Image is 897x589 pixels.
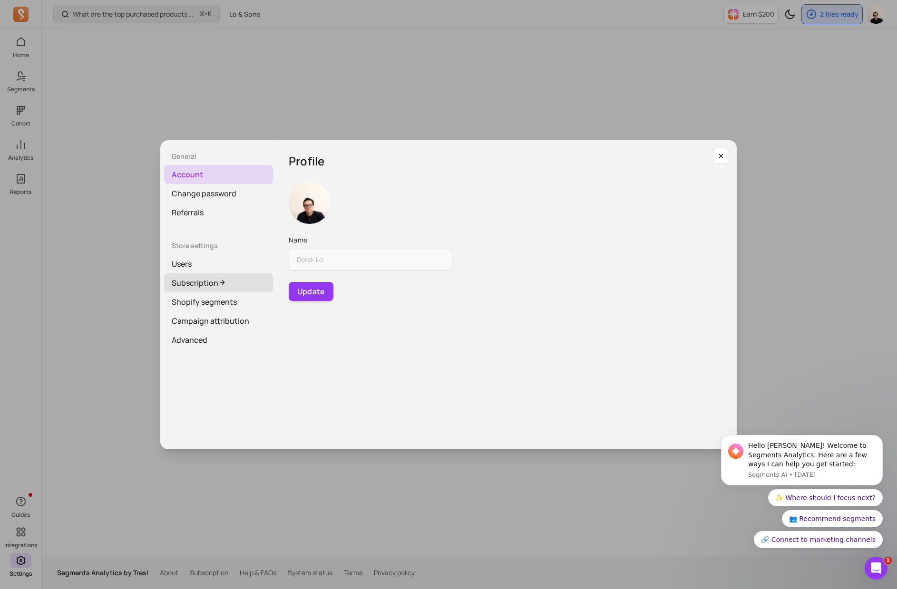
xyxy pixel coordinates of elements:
a: Change password [164,184,273,203]
a: Account [164,165,273,184]
input: Name [289,249,452,270]
img: profile [289,182,331,224]
a: Subscription [164,273,273,292]
a: Users [164,254,273,273]
iframe: Intercom live chat [865,557,887,579]
span: 1 [884,557,892,564]
a: Referrals [164,203,273,222]
iframe: Intercom notifications message [707,362,897,563]
p: Store settings [164,241,273,251]
button: Update [289,282,333,301]
label: Name [289,235,452,245]
p: General [164,152,273,161]
h5: Profile [289,152,725,171]
a: Campaign attribution [164,311,273,330]
a: Shopify segments [164,292,273,311]
a: Advanced [164,330,273,349]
